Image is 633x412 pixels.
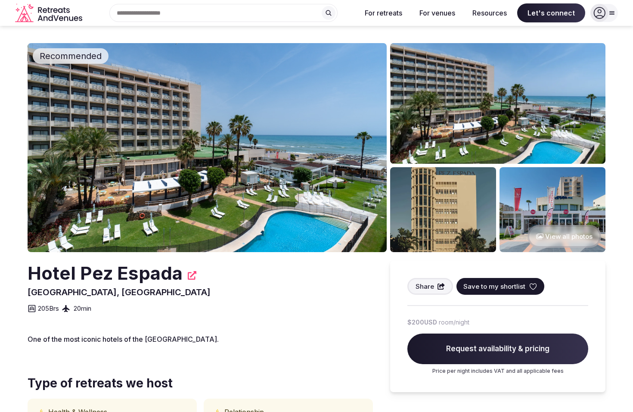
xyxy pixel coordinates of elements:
[465,3,514,22] button: Resources
[28,43,387,252] img: Venue cover photo
[28,335,219,343] span: One of the most iconic hotels of the [GEOGRAPHIC_DATA].
[407,278,453,295] button: Share
[456,278,544,295] button: Save to my shortlist
[15,3,84,23] a: Visit the homepage
[28,287,211,297] span: [GEOGRAPHIC_DATA], [GEOGRAPHIC_DATA]
[28,261,183,286] h2: Hotel Pez Espada
[390,167,496,252] img: Venue gallery photo
[416,282,434,291] span: Share
[407,334,588,365] span: Request availability & pricing
[33,48,109,64] div: Recommended
[38,304,59,313] span: 205 Brs
[15,3,84,23] svg: Retreats and Venues company logo
[407,318,437,327] span: $200 USD
[463,282,525,291] span: Save to my shortlist
[517,3,585,22] span: Let's connect
[390,43,605,164] img: Venue gallery photo
[439,318,469,327] span: room/night
[527,225,601,248] button: View all photos
[28,375,373,392] span: Type of retreats we host
[407,368,588,375] p: Price per night includes VAT and all applicable fees
[36,50,105,62] span: Recommended
[358,3,409,22] button: For retreats
[413,3,462,22] button: For venues
[74,304,91,313] span: 20 min
[500,167,605,252] img: Venue gallery photo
